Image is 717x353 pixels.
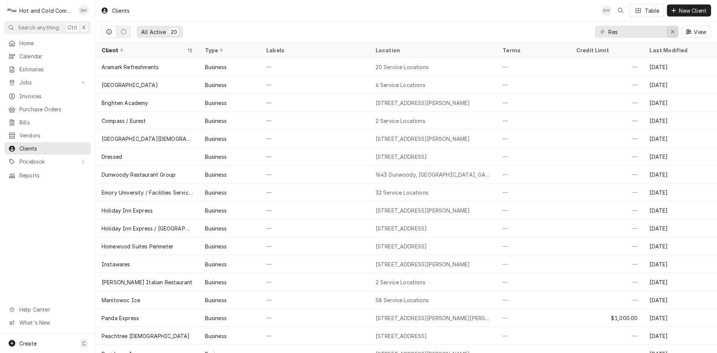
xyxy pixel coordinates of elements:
div: — [260,327,370,345]
div: [DATE] [643,130,717,148]
a: Invoices [4,90,91,102]
div: [STREET_ADDRESS][PERSON_NAME] [376,135,470,143]
span: Create [19,340,37,347]
div: Business [205,81,227,89]
div: — [570,237,644,255]
span: New Client [677,7,708,15]
span: Reports [19,171,87,179]
div: 1643 Dunwoody, [GEOGRAPHIC_DATA], GA 30338 [376,171,491,179]
div: [DATE] [643,112,717,130]
div: — [570,327,644,345]
div: — [497,291,570,309]
div: All Active [141,28,166,36]
div: — [570,58,644,76]
div: Business [205,296,227,304]
span: Estimates [19,65,87,73]
div: [STREET_ADDRESS] [376,225,427,232]
div: Homewood Suites Perimeter [102,242,173,250]
span: Calendar [19,52,87,60]
div: — [570,94,644,112]
span: Invoices [19,92,87,100]
div: 6 Service Locations [376,81,425,89]
div: $1,000.00 [570,309,644,327]
div: — [497,327,570,345]
div: — [260,273,370,291]
button: New Client [667,4,711,16]
div: [DATE] [643,237,717,255]
div: Compass / Eurest [102,117,146,125]
div: — [260,291,370,309]
a: Go to What's New [4,316,91,329]
div: [DATE] [643,148,717,165]
div: [STREET_ADDRESS][PERSON_NAME] [376,99,470,107]
a: Purchase Orders [4,103,91,115]
div: Hot and Cold Commercial Kitchens, Inc. [19,7,74,15]
a: Reports [4,169,91,182]
div: — [497,165,570,183]
div: Business [205,189,227,196]
div: — [570,219,644,237]
div: Labels [266,46,364,54]
div: — [570,201,644,219]
div: — [570,130,644,148]
div: [DATE] [643,309,717,327]
div: [DATE] [643,219,717,237]
div: Credit Limit [576,46,636,54]
div: [STREET_ADDRESS][PERSON_NAME] [376,207,470,214]
div: [DATE] [643,94,717,112]
div: Business [205,332,227,340]
div: — [497,58,570,76]
div: Business [205,63,227,71]
div: — [260,219,370,237]
div: — [497,148,570,165]
div: Business [205,278,227,286]
div: — [570,165,644,183]
div: [DATE] [643,255,717,273]
div: Brighten Academy [102,99,148,107]
div: [DATE] [643,327,717,345]
a: Estimates [4,63,91,75]
div: Business [205,135,227,143]
div: [STREET_ADDRESS] [376,242,427,250]
div: Peachtree [DEMOGRAPHIC_DATA] [102,332,190,340]
div: 2 Service Locations [376,278,425,286]
div: [DATE] [643,183,717,201]
div: — [497,76,570,94]
span: K [83,24,86,31]
div: 20 Service Locations [376,63,429,71]
div: — [260,255,370,273]
div: — [260,58,370,76]
div: Holiday Inn Express / [GEOGRAPHIC_DATA] [102,225,193,232]
div: Type [205,46,253,54]
span: Vendors [19,131,87,139]
input: Keyword search [608,26,664,38]
div: — [570,273,644,291]
a: Clients [4,142,91,155]
div: — [570,112,644,130]
span: Home [19,39,87,47]
div: Business [205,242,227,250]
div: Instawares [102,260,130,268]
a: Go to Help Center [4,303,91,316]
div: — [497,94,570,112]
div: Dunwoody Restaurant Group [102,171,176,179]
div: [GEOGRAPHIC_DATA][DEMOGRAPHIC_DATA] [102,135,193,143]
span: Ctrl [68,24,77,31]
div: Terms [503,46,563,54]
div: 58 Service Locations [376,296,429,304]
div: — [260,165,370,183]
span: Clients [19,145,87,152]
div: [STREET_ADDRESS][PERSON_NAME][PERSON_NAME]. 30165 [376,314,491,322]
a: Go to Pricebook [4,155,91,168]
div: [PERSON_NAME] Italian Restaurant [102,278,192,286]
a: Bills [4,116,91,128]
button: View [682,26,711,38]
div: — [260,183,370,201]
a: Calendar [4,50,91,62]
div: Table [645,7,659,15]
div: — [570,255,644,273]
div: 2 Service Locations [376,117,425,125]
div: Business [205,99,227,107]
div: [STREET_ADDRESS][PERSON_NAME] [376,260,470,268]
div: — [260,76,370,94]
